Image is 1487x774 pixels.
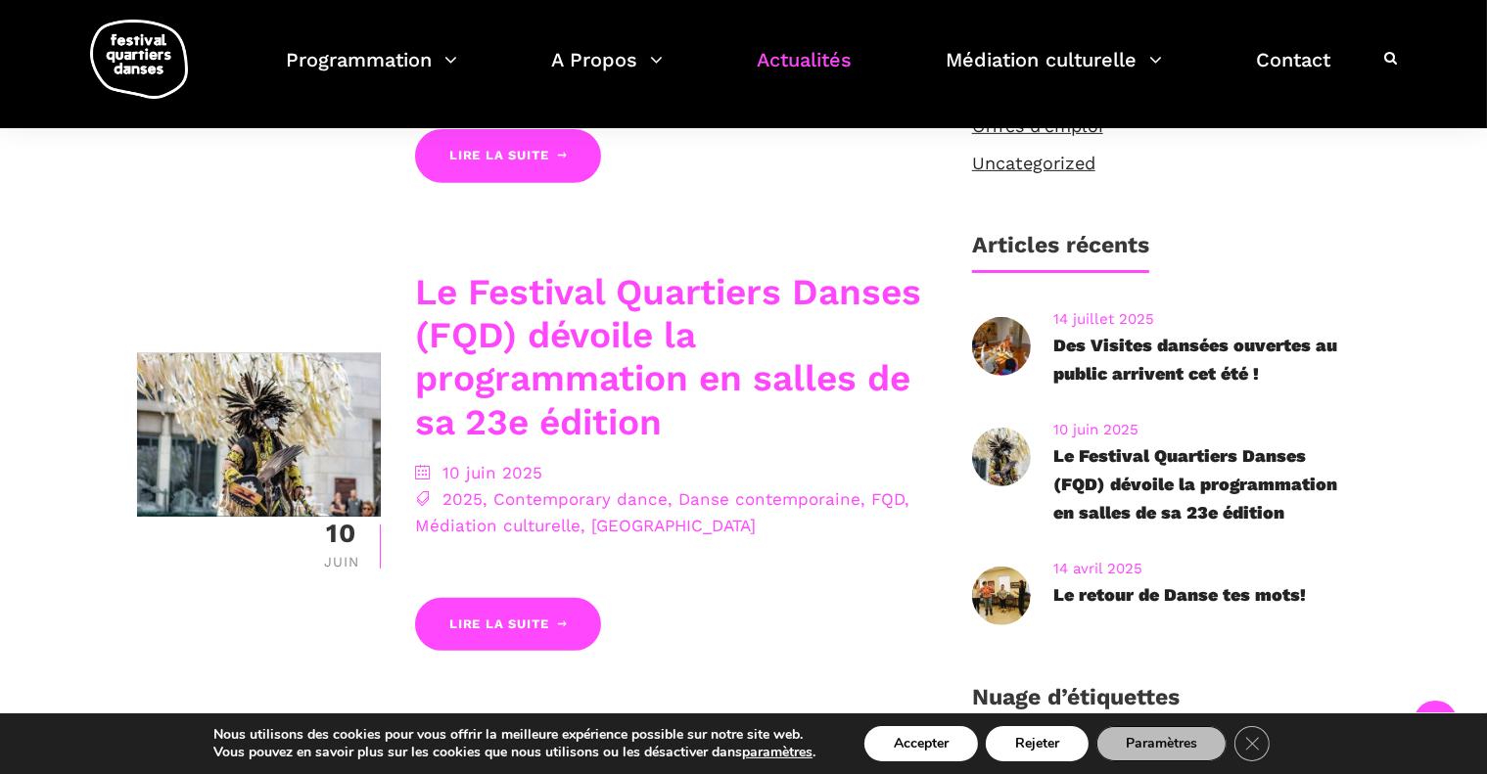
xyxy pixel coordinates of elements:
[415,129,601,183] a: Lire la suite
[972,567,1031,625] img: CARI, 8 mars 2023-209
[442,489,483,509] a: 2025
[986,726,1089,761] button: Rejeter
[946,43,1162,101] a: Médiation culturelle
[483,489,488,509] span: ,
[972,317,1031,376] img: 20240905-9595
[678,489,860,509] a: Danse contemporaine
[972,232,1149,274] h1: Articles récents
[415,271,921,443] a: Le Festival Quartiers Danses (FQD) dévoile la programmation en salles de sa 23e édition
[1234,726,1270,761] button: Close GDPR Cookie Banner
[551,43,663,101] a: A Propos
[905,489,909,509] span: ,
[757,43,852,101] a: Actualités
[1053,421,1138,438] a: 10 juin 2025
[415,598,601,652] a: Lire la suite
[1053,310,1154,328] a: 14 juillet 2025
[591,516,756,535] a: [GEOGRAPHIC_DATA]
[864,726,978,761] button: Accepter
[1096,726,1227,761] button: Paramètres
[286,43,457,101] a: Programmation
[581,516,585,535] span: ,
[1053,584,1306,605] a: Le retour de Danse tes mots!
[1053,560,1142,577] a: 14 avril 2025
[322,521,360,547] div: 10
[213,744,815,761] p: Vous pouvez en savoir plus sur les cookies que nous utilisons ou les désactiver dans .
[1256,43,1330,101] a: Contact
[742,744,813,761] button: paramètres
[137,353,382,516] img: R Barbara Diabo 11 crédit Romain Lorraine (30)
[1053,335,1337,384] a: Des Visites dansées ouvertes au public arrivent cet été !
[972,153,1095,173] a: Uncategorized
[972,428,1031,486] img: R Barbara Diabo 11 crédit Romain Lorraine (30)
[493,489,668,509] a: Contemporary dance
[871,489,905,509] a: FQD
[668,489,673,509] span: ,
[442,463,542,482] a: 10 juin 2025
[972,684,1180,726] h1: Nuage d’étiquettes
[90,20,188,99] img: logo-fqd-med
[860,489,865,509] span: ,
[1053,445,1337,523] a: Le Festival Quartiers Danses (FQD) dévoile la programmation en salles de sa 23e édition
[322,555,360,569] div: Juin
[415,516,581,535] a: Médiation culturelle
[213,726,815,744] p: Nous utilisons des cookies pour vous offrir la meilleure expérience possible sur notre site web.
